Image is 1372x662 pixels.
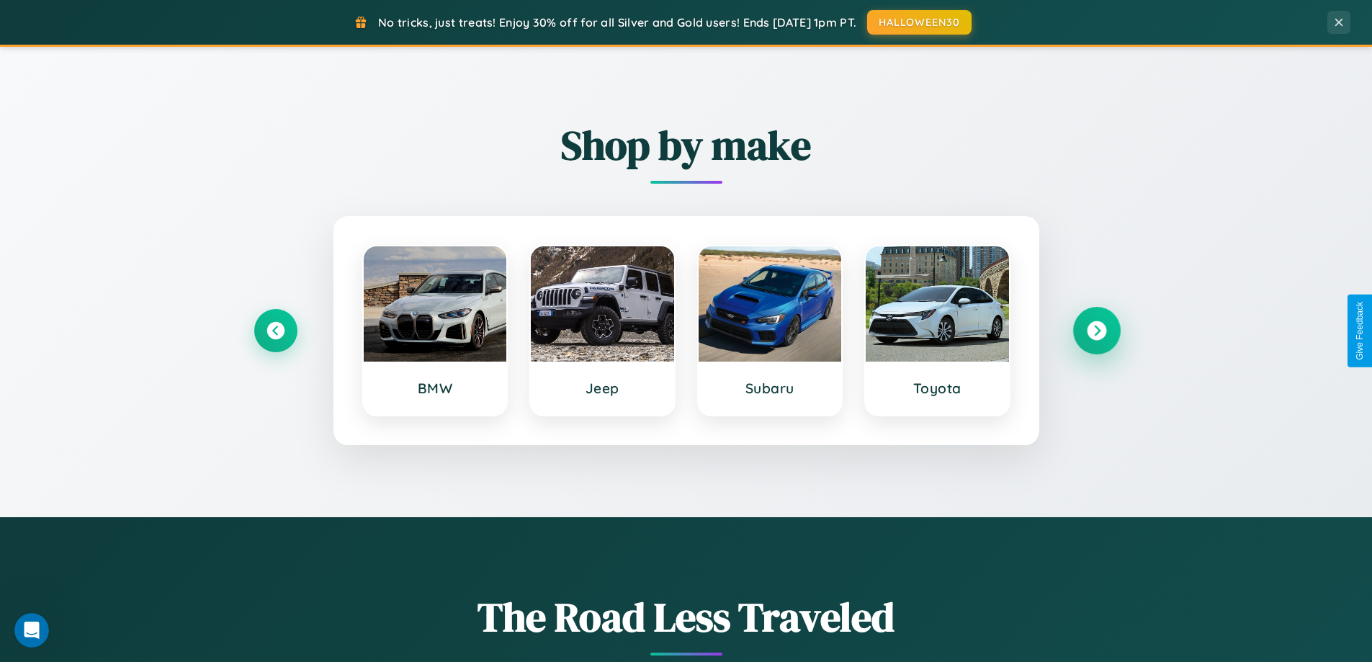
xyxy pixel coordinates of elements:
h3: BMW [378,380,493,397]
iframe: Intercom live chat [14,613,49,648]
h1: The Road Less Traveled [254,589,1118,645]
h2: Shop by make [254,117,1118,173]
h3: Jeep [545,380,660,397]
div: Give Feedback [1355,302,1365,360]
h3: Subaru [713,380,828,397]
h3: Toyota [880,380,995,397]
button: HALLOWEEN30 [867,10,972,35]
span: No tricks, just treats! Enjoy 30% off for all Silver and Gold users! Ends [DATE] 1pm PT. [378,15,856,30]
